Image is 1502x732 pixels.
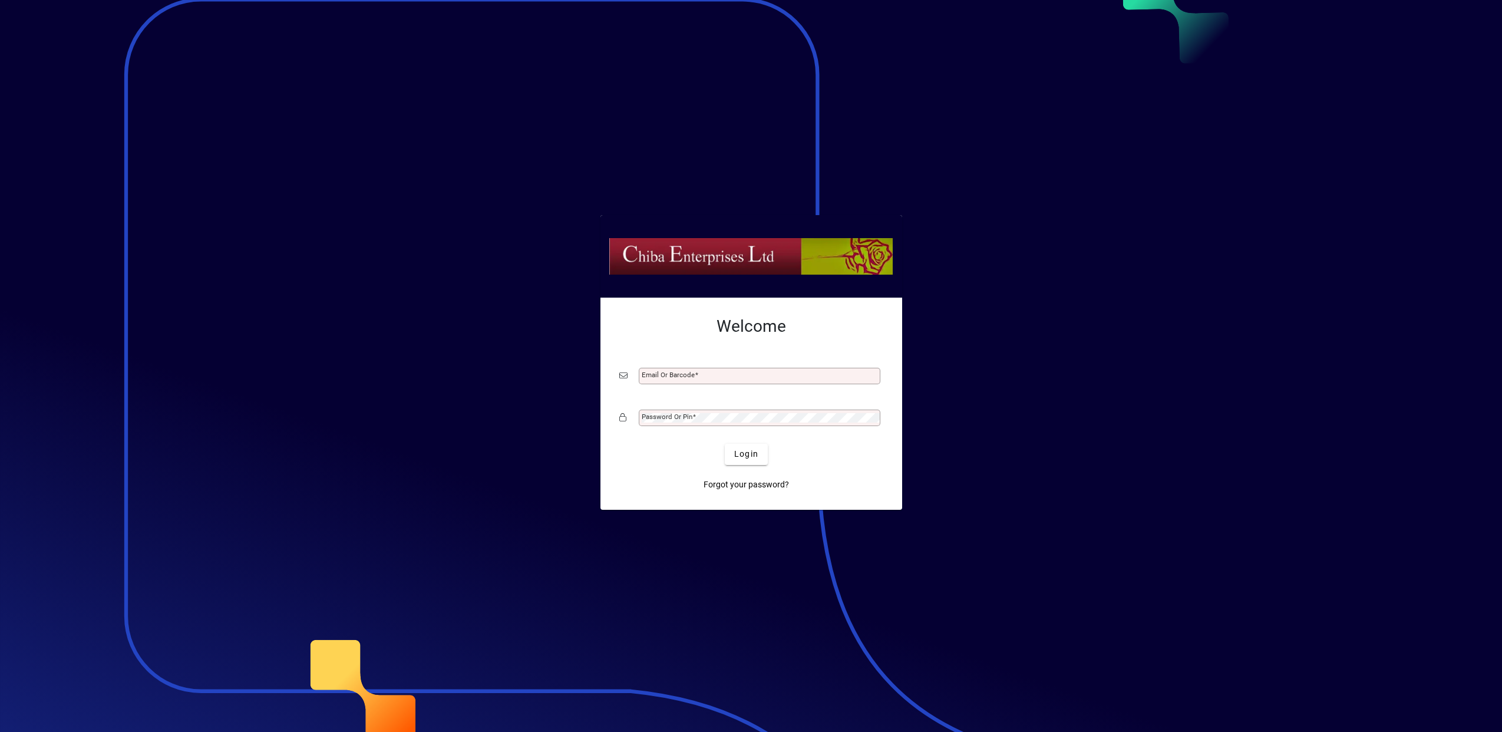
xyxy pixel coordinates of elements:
span: Forgot your password? [704,479,789,491]
button: Login [725,444,768,465]
mat-label: Email or Barcode [642,371,695,379]
h2: Welcome [619,316,883,337]
a: Forgot your password? [699,474,794,496]
span: Login [734,448,758,460]
mat-label: Password or Pin [642,413,692,421]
